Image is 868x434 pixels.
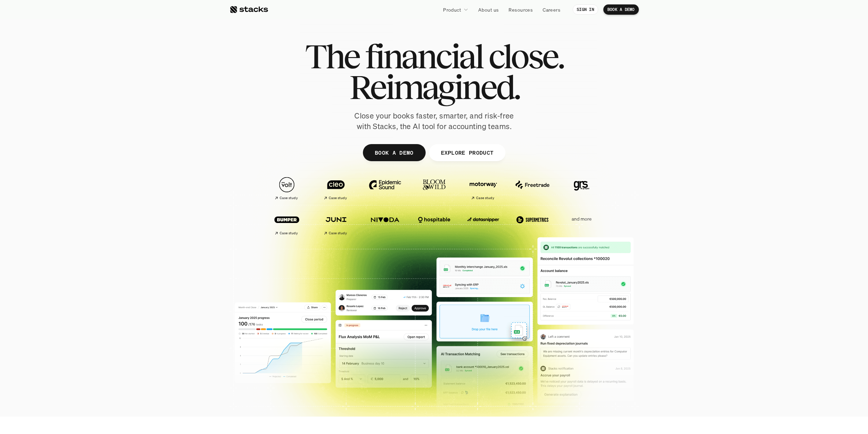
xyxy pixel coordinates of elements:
h2: Case study [329,231,347,235]
h2: Case study [280,196,298,200]
p: BOOK A DEMO [374,148,413,157]
a: About us [474,3,503,16]
span: financial [365,41,483,72]
a: Careers [539,3,564,16]
p: BOOK A DEMO [607,7,635,12]
p: EXPLORE PRODUCT [441,148,494,157]
p: Close your books faster, smarter, and risk-free with Stacks, the AI tool for accounting teams. [349,111,519,132]
a: Case study [462,173,504,203]
a: SIGN IN [573,4,598,15]
p: Resources [509,6,533,13]
p: Product [443,6,461,13]
p: and more [560,216,603,222]
h2: Case study [280,231,298,235]
p: Careers [543,6,560,13]
a: Resources [504,3,537,16]
span: The [305,41,359,72]
h2: Case study [476,196,494,200]
span: Reimagined. [349,72,519,102]
a: Case study [315,173,357,203]
a: Case study [266,173,308,203]
a: Case study [315,208,357,238]
a: BOOK A DEMO [603,4,639,15]
a: EXPLORE PRODUCT [429,144,505,161]
p: SIGN IN [577,7,594,12]
a: BOOK A DEMO [363,144,425,161]
a: Case study [266,208,308,238]
h2: Case study [329,196,347,200]
p: About us [478,6,499,13]
span: close. [488,41,563,72]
